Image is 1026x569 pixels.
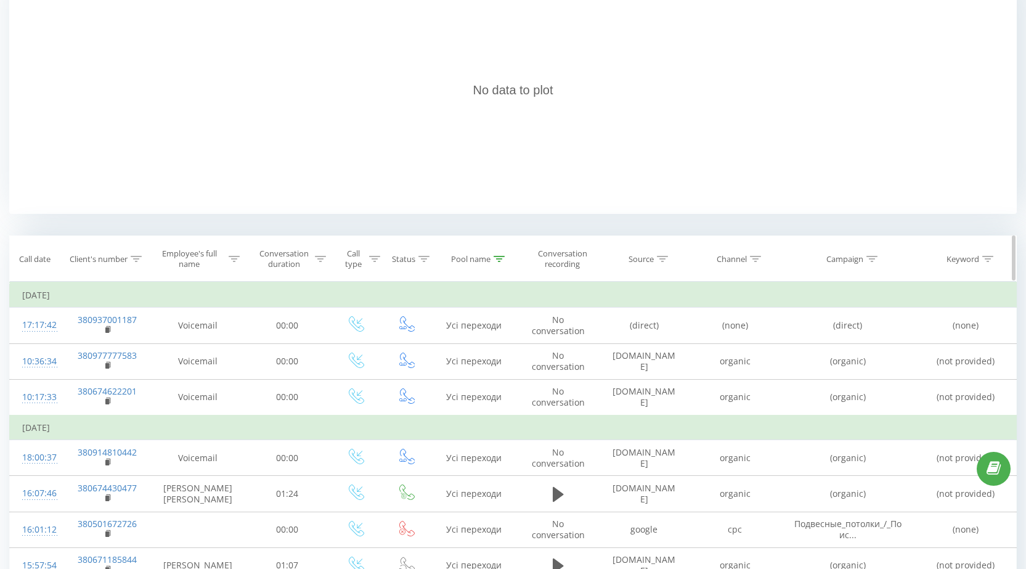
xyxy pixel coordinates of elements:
[78,518,137,530] a: 380501672726
[430,512,518,547] td: Усі переходи
[781,379,916,415] td: (organic)
[532,350,585,372] span: No conversation
[532,314,585,337] span: No conversation
[245,440,330,476] td: 00:00
[430,476,518,512] td: Усі переходи
[340,248,365,269] div: Call type
[599,308,690,343] td: (direct)
[151,343,245,379] td: Voicemail
[947,254,979,264] div: Keyword
[430,440,518,476] td: Усі переходи
[245,379,330,415] td: 00:00
[22,518,51,542] div: 16:01:12
[78,554,137,565] a: 380671185844
[599,512,690,547] td: google
[717,254,747,264] div: Channel
[915,440,1016,476] td: (not provided)
[245,476,330,512] td: 01:24
[245,343,330,379] td: 00:00
[915,308,1016,343] td: (none)
[826,254,863,264] div: Campaign
[690,476,781,512] td: organic
[151,440,245,476] td: Voicemail
[781,476,916,512] td: (organic)
[451,254,491,264] div: Pool name
[22,350,51,374] div: 10:36:34
[599,440,690,476] td: [DOMAIN_NAME]
[599,476,690,512] td: [DOMAIN_NAME]
[78,350,137,361] a: 380977777583
[690,308,781,343] td: (none)
[781,308,916,343] td: (direct)
[781,440,916,476] td: (organic)
[629,254,654,264] div: Source
[245,308,330,343] td: 00:00
[245,512,330,547] td: 00:00
[70,254,128,264] div: Client's number
[690,440,781,476] td: organic
[22,385,51,409] div: 10:17:33
[915,379,1016,415] td: (not provided)
[794,518,902,541] span: Подвесные_потолки_/_Поис...
[22,481,51,506] div: 16:07:46
[78,385,137,397] a: 380674622201
[915,476,1016,512] td: (not provided)
[78,314,137,325] a: 380937001187
[151,379,245,415] td: Voicemail
[599,343,690,379] td: [DOMAIN_NAME]
[430,343,518,379] td: Усі переходи
[690,512,781,547] td: cpc
[532,518,585,541] span: No conversation
[256,248,312,269] div: Conversation duration
[151,476,245,512] td: [PERSON_NAME] [PERSON_NAME]
[10,283,1017,308] td: [DATE]
[392,254,415,264] div: Status
[19,254,51,264] div: Call date
[22,446,51,470] div: 18:00:37
[915,512,1016,547] td: (none)
[430,379,518,415] td: Усі переходи
[532,446,585,469] span: No conversation
[78,482,137,494] a: 380674430477
[532,385,585,408] span: No conversation
[78,446,137,458] a: 380914810442
[153,248,226,269] div: Employee's full name
[10,415,1017,440] td: [DATE]
[151,308,245,343] td: Voicemail
[430,308,518,343] td: Усі переходи
[781,343,916,379] td: (organic)
[529,248,595,269] div: Conversation recording
[599,379,690,415] td: [DOMAIN_NAME]
[690,379,781,415] td: organic
[690,343,781,379] td: organic
[22,313,51,337] div: 17:17:42
[915,343,1016,379] td: (not provided)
